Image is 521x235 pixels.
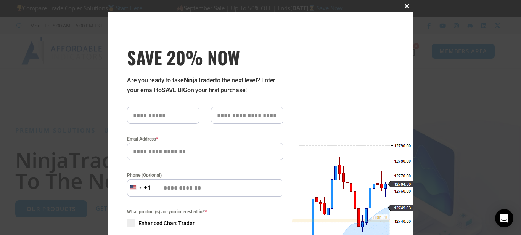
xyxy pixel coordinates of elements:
[127,219,283,227] label: Enhanced Chart Trader
[127,46,283,68] span: SAVE 20% NOW
[162,86,187,94] strong: SAVE BIG
[127,135,283,143] label: Email Address
[144,183,151,193] div: +1
[127,75,283,95] p: Are you ready to take to the next level? Enter your email to on your first purchase!
[495,209,513,227] div: Open Intercom Messenger
[184,77,215,84] strong: NinjaTrader
[127,208,283,216] span: What product(s) are you interested in?
[127,179,151,197] button: Selected country
[138,219,195,227] span: Enhanced Chart Trader
[127,171,283,179] label: Phone (Optional)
